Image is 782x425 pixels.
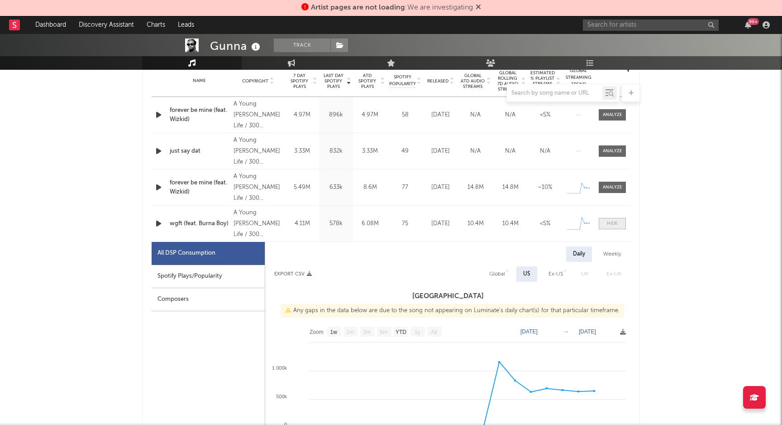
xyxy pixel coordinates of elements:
div: Weekly [596,246,628,262]
div: US [523,269,530,280]
span: ATD Spotify Plays [355,73,379,89]
span: : We are investigating [311,4,473,11]
div: [DATE] [425,183,456,192]
div: [DATE] [425,147,456,156]
text: [DATE] [579,328,596,335]
div: <5% [530,111,560,120]
div: A Young [PERSON_NAME] Life / 300 Entertainment release., © 2025 Gunna Music, LLC exclusively lice... [234,99,283,131]
div: All DSP Consumption [157,248,215,259]
div: Global Streaming Trend (Last 60D) [565,68,592,95]
text: [DATE] [520,328,538,335]
div: N/A [495,147,525,156]
div: A Young [PERSON_NAME] Life / 300 Entertainment release., © 2025 Gunna Music, LLC exclusively lice... [234,171,283,204]
a: wgft (feat. Burna Boy) [170,219,229,228]
div: Global [489,269,505,280]
text: → [563,328,569,335]
div: 75 [389,219,421,228]
a: forever be mine (feat. Wizkid) [170,179,229,196]
div: 14.8M [495,183,525,192]
div: 896k [321,111,351,120]
input: Search for artists [583,19,719,31]
div: 49 [389,147,421,156]
a: Discovery Assistant [72,16,140,34]
div: <5% [530,219,560,228]
span: Dismiss [476,4,481,11]
div: 4.97M [355,111,385,120]
a: Charts [140,16,172,34]
div: 77 [389,183,421,192]
div: 99 + [748,18,759,25]
text: YTD [396,329,406,335]
div: N/A [460,147,491,156]
span: Global ATD Audio Streams [460,73,485,89]
div: N/A [530,147,560,156]
div: 10.4M [460,219,491,228]
div: ~ 10 % [530,183,560,192]
text: 1w [330,329,338,335]
text: All [431,329,437,335]
a: Dashboard [29,16,72,34]
button: Export CSV [274,271,312,277]
span: Last Day Spotify Plays [321,73,345,89]
text: 1 000k [272,365,287,371]
div: 4.97M [287,111,317,120]
input: Search by song name or URL [507,90,602,97]
div: [DATE] [425,219,456,228]
div: 4.11M [287,219,317,228]
div: N/A [460,111,491,120]
span: Copyright [242,78,268,84]
div: 6.08M [355,219,385,228]
div: Gunna [210,39,262,53]
div: 5.49M [287,183,317,192]
span: Artist pages are not loading [311,4,405,11]
div: 832k [321,147,351,156]
a: Leads [172,16,200,34]
text: 1m [347,329,354,335]
button: Track [274,39,330,52]
span: Estimated % Playlist Streams Last Day [530,70,555,92]
div: 3.33M [287,147,317,156]
div: A Young [PERSON_NAME] Life / 300 Entertainment release., © 2025 Gunna Music, LLC exclusively lice... [234,135,283,168]
div: Composers [152,288,265,311]
div: A Young [PERSON_NAME] Life / 300 Entertainment release., © 2025 Gunna Music, LLC exclusively lice... [234,208,283,240]
div: 633k [321,183,351,192]
div: Ex-US [548,269,563,280]
h3: [GEOGRAPHIC_DATA] [265,291,630,302]
div: Any gaps in the data below are due to the song not appearing on Luminate's daily chart(s) for tha... [281,304,624,318]
div: Name [170,77,229,84]
div: [DATE] [425,111,456,120]
div: 58 [389,111,421,120]
a: just say dat [170,147,229,156]
text: 3m [363,329,371,335]
span: Released [427,78,448,84]
div: 578k [321,219,351,228]
div: Spotify Plays/Popularity [152,265,265,288]
div: Daily [566,246,592,262]
text: 500k [276,394,287,399]
span: Global Rolling 7D Audio Streams [495,70,520,92]
div: N/A [495,111,525,120]
div: 14.8M [460,183,491,192]
span: 7 Day Spotify Plays [287,73,311,89]
text: Zoom [310,329,324,335]
text: 6m [380,329,388,335]
div: 10.4M [495,219,525,228]
span: Spotify Popularity [389,74,416,87]
a: forever be mine (feat. Wizkid) [170,106,229,124]
div: 3.33M [355,147,385,156]
div: All DSP Consumption [152,242,265,265]
button: 99+ [745,21,751,29]
text: 1y [415,329,420,335]
div: 8.6M [355,183,385,192]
